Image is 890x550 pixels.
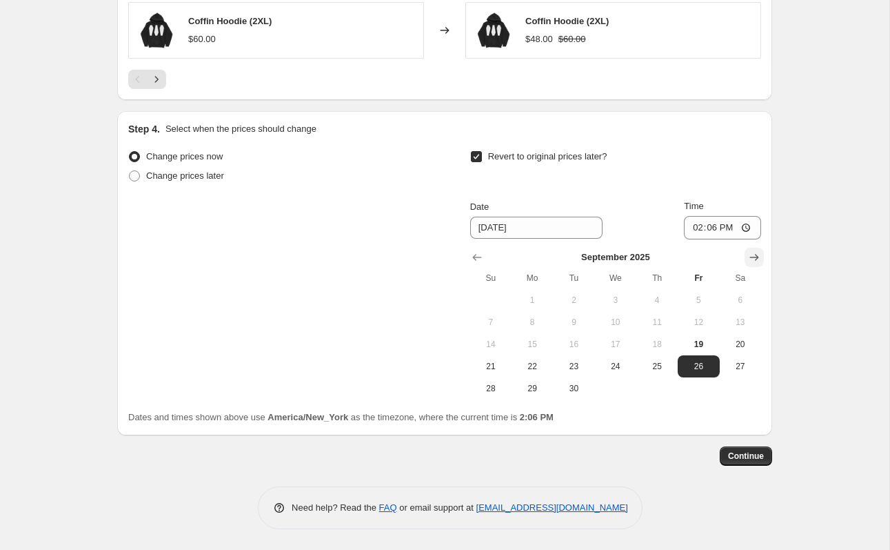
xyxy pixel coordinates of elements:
span: 4 [642,295,672,306]
th: Wednesday [595,267,636,289]
span: Sa [725,273,756,284]
input: 12:00 [684,216,761,239]
button: Next [147,70,166,89]
th: Sunday [470,267,512,289]
button: Continue [720,446,772,466]
span: Coffin Hoodie (2XL) [525,16,609,26]
span: 14 [476,339,506,350]
span: Change prices now [146,151,223,161]
a: FAQ [379,502,397,513]
button: Show previous month, August 2025 [467,248,487,267]
span: Mo [517,273,547,284]
button: Tuesday September 16 2025 [553,333,594,355]
span: 8 [517,317,547,328]
span: 19 [683,339,714,350]
span: 27 [725,361,756,372]
button: Tuesday September 23 2025 [553,355,594,377]
button: Tuesday September 9 2025 [553,311,594,333]
span: 9 [558,317,589,328]
span: 20 [725,339,756,350]
button: Monday September 1 2025 [512,289,553,311]
span: Su [476,273,506,284]
th: Monday [512,267,553,289]
button: Thursday September 25 2025 [636,355,678,377]
th: Thursday [636,267,678,289]
nav: Pagination [128,70,166,89]
button: Wednesday September 10 2025 [595,311,636,333]
button: Saturday September 20 2025 [720,333,761,355]
button: Sunday September 14 2025 [470,333,512,355]
button: Wednesday September 24 2025 [595,355,636,377]
button: Monday September 29 2025 [512,377,553,400]
span: 7 [476,317,506,328]
span: 30 [558,383,589,394]
button: Monday September 15 2025 [512,333,553,355]
span: 6 [725,295,756,306]
span: Th [642,273,672,284]
span: 21 [476,361,506,372]
button: Thursday September 4 2025 [636,289,678,311]
button: Saturday September 13 2025 [720,311,761,333]
span: 24 [600,361,631,372]
a: [EMAIL_ADDRESS][DOMAIN_NAME] [476,502,628,513]
span: Revert to original prices later? [488,151,607,161]
span: 2 [558,295,589,306]
button: Thursday September 18 2025 [636,333,678,355]
span: 11 [642,317,672,328]
button: Friday September 12 2025 [678,311,719,333]
span: Need help? Read the [292,502,379,513]
button: Friday September 5 2025 [678,289,719,311]
b: America/New_York [267,412,348,422]
button: Monday September 22 2025 [512,355,553,377]
th: Friday [678,267,719,289]
span: Coffin Hoodie (2XL) [188,16,272,26]
span: 18 [642,339,672,350]
span: Tu [558,273,589,284]
button: Sunday September 7 2025 [470,311,512,333]
button: Show next month, October 2025 [745,248,764,267]
span: 25 [642,361,672,372]
input: 9/19/2025 [470,217,603,239]
b: 2:06 PM [520,412,554,422]
span: 1 [517,295,547,306]
span: Change prices later [146,170,224,181]
span: 15 [517,339,547,350]
h2: Step 4. [128,122,160,136]
span: Dates and times shown above use as the timezone, where the current time is [128,412,554,422]
span: 16 [558,339,589,350]
span: 3 [600,295,631,306]
span: 26 [683,361,714,372]
button: Today Friday September 19 2025 [678,333,719,355]
span: 28 [476,383,506,394]
th: Saturday [720,267,761,289]
div: $60.00 [188,32,216,46]
button: Wednesday September 3 2025 [595,289,636,311]
span: Time [684,201,703,211]
p: Select when the prices should change [165,122,316,136]
span: or email support at [397,502,476,513]
button: Sunday September 28 2025 [470,377,512,400]
span: Fr [683,273,714,284]
span: 12 [683,317,714,328]
button: Friday September 26 2025 [678,355,719,377]
button: Monday September 8 2025 [512,311,553,333]
span: 5 [683,295,714,306]
span: 23 [558,361,589,372]
button: Saturday September 6 2025 [720,289,761,311]
div: $48.00 [525,32,553,46]
img: SMTB-HoodieFront_1024x1024_c6bcfd68-7471-48e2-b4c1-a2575eb85303_80x.png [473,10,514,51]
button: Saturday September 27 2025 [720,355,761,377]
span: 17 [600,339,631,350]
span: 10 [600,317,631,328]
span: 13 [725,317,756,328]
img: SMTB-HoodieFront_1024x1024_c6bcfd68-7471-48e2-b4c1-a2575eb85303_80x.png [136,10,177,51]
strike: $60.00 [558,32,586,46]
span: Continue [728,451,764,462]
button: Sunday September 21 2025 [470,355,512,377]
th: Tuesday [553,267,594,289]
span: 29 [517,383,547,394]
button: Tuesday September 2 2025 [553,289,594,311]
span: 22 [517,361,547,372]
span: Date [470,202,489,212]
button: Tuesday September 30 2025 [553,377,594,400]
